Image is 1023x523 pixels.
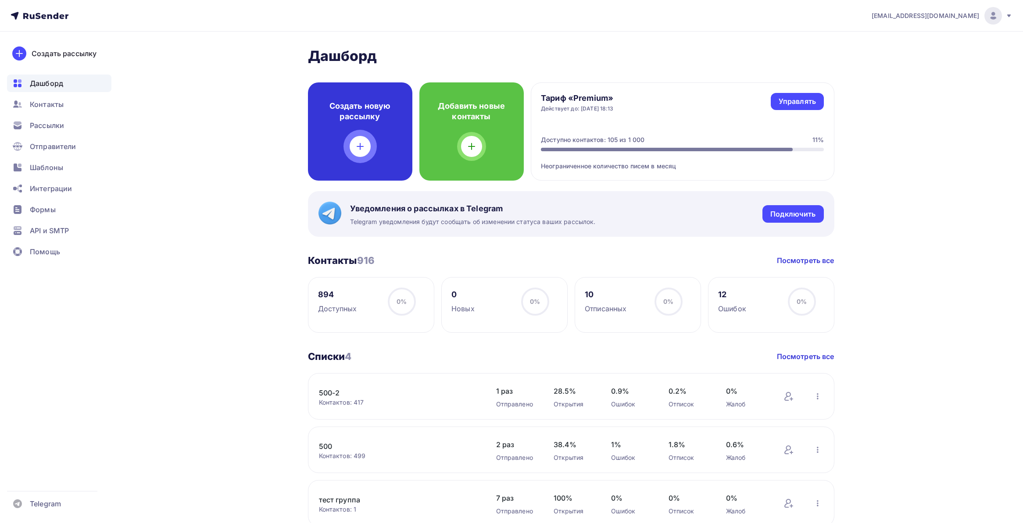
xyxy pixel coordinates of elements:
span: 4 [345,351,351,362]
span: 0% [663,298,673,305]
span: Рассылки [30,120,64,131]
a: Посмотреть все [777,255,834,266]
div: Жалоб [726,400,766,409]
div: Отписок [669,453,708,462]
div: Контактов: 499 [319,452,479,460]
span: 0% [797,298,807,305]
div: Жалоб [726,507,766,516]
div: Контактов: 1 [319,505,479,514]
a: Посмотреть все [777,351,834,362]
div: Новых [451,303,475,314]
div: Жалоб [726,453,766,462]
span: Telegram уведомления будут сообщать об изменении статуса ваших рассылок. [350,217,596,226]
div: Ошибок [718,303,746,314]
span: Дашборд [30,78,63,89]
a: Формы [7,201,111,218]
div: 10 [585,289,626,300]
a: 500-2 [319,388,468,398]
span: 1 раз [496,386,536,396]
div: Ошибок [611,507,651,516]
div: Создать рассылку [32,48,97,59]
h3: Списки [308,350,352,363]
span: 916 [357,255,375,266]
a: тест группа [319,495,468,505]
div: Ошибок [611,453,651,462]
div: Открытия [554,400,594,409]
a: Дашборд [7,75,111,92]
span: 2 раз [496,439,536,450]
div: Ошибок [611,400,651,409]
span: Помощь [30,246,60,257]
span: Уведомления о рассылках в Telegram [350,203,596,214]
div: Отписанных [585,303,626,314]
span: 100% [554,493,594,503]
div: 894 [318,289,357,300]
div: Отписок [669,507,708,516]
a: [EMAIL_ADDRESS][DOMAIN_NAME] [872,7,1012,25]
h2: Дашборд [308,47,834,65]
span: 0% [397,298,407,305]
div: Отправлено [496,400,536,409]
span: 0% [530,298,540,305]
span: Контакты [30,99,64,110]
h4: Создать новую рассылку [322,101,398,122]
div: Отписок [669,400,708,409]
a: Отправители [7,138,111,155]
span: Telegram [30,498,61,509]
div: Неограниченное количество писем в месяц [541,151,824,171]
span: 28.5% [554,386,594,396]
div: Отправлено [496,507,536,516]
div: Открытия [554,453,594,462]
a: Шаблоны [7,159,111,176]
div: 0 [451,289,475,300]
span: Интеграции [30,183,72,194]
div: 11% [812,135,824,144]
span: 7 раз [496,493,536,503]
span: Формы [30,204,56,215]
span: Отправители [30,141,76,152]
a: Контакты [7,96,111,113]
div: Управлять [779,96,816,107]
h3: Контакты [308,254,375,267]
div: Доступно контактов: 105 из 1 000 [541,135,644,144]
h4: Тариф «Premium» [541,93,614,103]
span: 1.8% [669,439,708,450]
span: 1% [611,439,651,450]
span: 0% [726,386,766,396]
span: 38.4% [554,439,594,450]
span: 0% [611,493,651,503]
a: Рассылки [7,117,111,134]
span: [EMAIL_ADDRESS][DOMAIN_NAME] [872,11,979,20]
span: 0.9% [611,386,651,396]
span: 0.2% [669,386,708,396]
span: 0.6% [726,439,766,450]
a: 500 [319,441,468,452]
div: Контактов: 417 [319,398,479,407]
h4: Добавить новые контакты [433,101,510,122]
span: 0% [669,493,708,503]
span: Шаблоны [30,162,63,173]
div: 12 [718,289,746,300]
div: Действует до: [DATE] 18:13 [541,105,614,112]
span: 0% [726,493,766,503]
div: Подключить [770,209,816,219]
span: API и SMTP [30,225,69,236]
div: Отправлено [496,453,536,462]
div: Открытия [554,507,594,516]
div: Доступных [318,303,357,314]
